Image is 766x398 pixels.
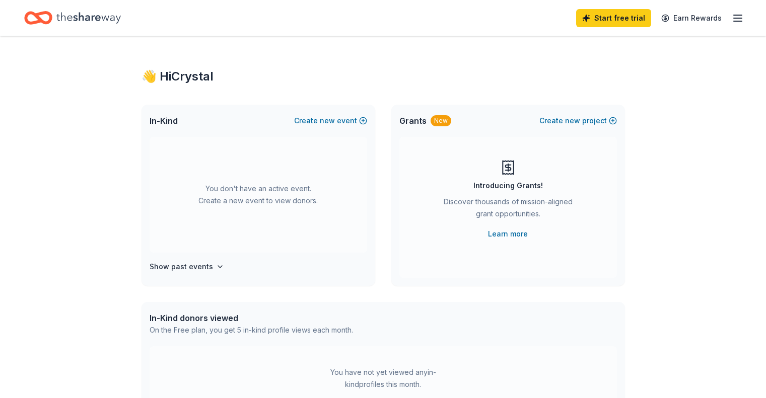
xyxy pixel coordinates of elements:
span: Grants [399,115,427,127]
button: Show past events [150,261,224,273]
div: You don't have an active event. Create a new event to view donors. [150,137,367,253]
a: Home [24,6,121,30]
button: Createnewevent [294,115,367,127]
div: You have not yet viewed any in-kind profiles this month. [320,366,446,390]
span: new [565,115,580,127]
div: New [431,115,451,126]
div: Discover thousands of mission-aligned grant opportunities. [440,196,577,224]
button: Createnewproject [539,115,617,127]
a: Learn more [488,228,528,240]
div: Introducing Grants! [473,180,543,192]
h4: Show past events [150,261,213,273]
div: In-Kind donors viewed [150,312,353,324]
a: Earn Rewards [655,9,728,27]
div: 👋 Hi Crystal [142,68,625,85]
span: new [320,115,335,127]
a: Start free trial [576,9,651,27]
span: In-Kind [150,115,178,127]
div: On the Free plan, you get 5 in-kind profile views each month. [150,324,353,336]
